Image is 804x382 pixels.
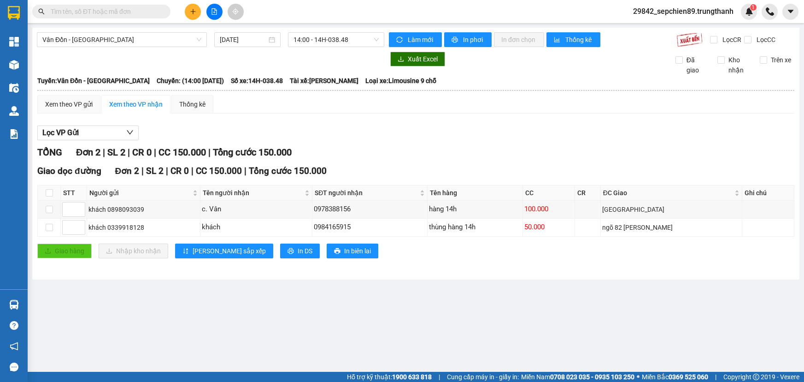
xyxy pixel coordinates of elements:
button: sort-ascending[PERSON_NAME] sắp xếp [175,244,273,258]
div: khách 0339918128 [88,222,199,233]
span: SĐT người nhận [315,188,418,198]
span: CR 0 [132,147,152,158]
div: Xem theo VP gửi [45,99,93,109]
span: plus [190,8,196,15]
span: Lọc CR [719,35,743,45]
span: CC 150.000 [196,166,242,176]
button: downloadXuất Excel [390,52,445,66]
th: STT [61,185,87,201]
span: printer [452,36,459,44]
span: Số xe: 14H-038.48 [231,76,283,86]
img: warehouse-icon [9,106,19,116]
button: aim [228,4,244,20]
span: | [439,372,440,382]
span: Decrease Value [75,209,85,216]
span: Làm mới [408,35,434,45]
span: In DS [298,246,312,256]
td: c. Vân [200,201,313,219]
span: In phơi [463,35,484,45]
span: up [77,222,83,227]
span: 14:00 - 14H-038.48 [293,33,379,47]
span: Miền Bắc [642,372,708,382]
button: printerIn phơi [444,32,492,47]
span: Đơn 2 [115,166,140,176]
th: Ghi chú [742,185,794,201]
span: question-circle [10,321,18,330]
span: Increase Value [75,221,85,227]
span: | [715,372,716,382]
div: hàng 14h [429,204,521,215]
div: khách [202,222,311,233]
strong: 1900 633 818 [392,373,432,381]
th: CC [523,185,575,201]
span: printer [288,248,294,255]
span: Trên xe [767,55,795,65]
span: Đã giao [683,55,710,75]
span: Xuất Excel [408,54,438,64]
button: file-add [206,4,223,20]
img: warehouse-icon [9,300,19,310]
span: | [154,147,156,158]
span: CR 0 [170,166,189,176]
span: | [244,166,246,176]
img: warehouse-icon [9,83,19,93]
span: Hỗ trợ kỹ thuật: [347,372,432,382]
span: ĐC Giao [603,188,733,198]
span: Miền Nam [521,372,634,382]
span: ⚪️ [637,375,640,379]
button: plus [185,4,201,20]
span: Loại xe: Limousine 9 chỗ [365,76,436,86]
span: Giao dọc đường [37,166,101,176]
button: In đơn chọn [494,32,544,47]
span: TỔNG [37,147,62,158]
span: file-add [211,8,217,15]
span: download [398,56,404,63]
span: Tài xế: [PERSON_NAME] [290,76,358,86]
img: phone-icon [766,7,774,16]
button: syncLàm mới [389,32,442,47]
span: In biên lai [344,246,371,256]
span: Thống kê [565,35,593,45]
button: downloadNhập kho nhận [99,244,168,258]
div: c. Vân [202,204,311,215]
span: search [38,8,45,15]
div: Xem theo VP nhận [109,99,163,109]
img: warehouse-icon [9,60,19,70]
span: printer [334,248,340,255]
button: bar-chartThống kê [546,32,600,47]
span: down [77,210,83,216]
span: Tổng cước 150.000 [249,166,327,176]
span: Kho nhận [725,55,752,75]
img: dashboard-icon [9,37,19,47]
strong: 0369 525 060 [669,373,708,381]
span: aim [232,8,239,15]
img: 9k= [676,32,703,47]
span: down [77,228,83,234]
span: Tổng cước 150.000 [213,147,292,158]
span: down [126,129,134,136]
img: logo-vxr [8,6,20,20]
strong: 0708 023 035 - 0935 103 250 [550,373,634,381]
button: caret-down [782,4,798,20]
span: Lọc CC [753,35,777,45]
span: Increase Value [75,203,85,209]
button: uploadGiao hàng [37,244,92,258]
span: bar-chart [554,36,562,44]
sup: 1 [750,4,757,11]
th: CR [575,185,601,201]
button: printerIn DS [280,244,320,258]
span: [PERSON_NAME] sắp xếp [193,246,266,256]
div: 0978388156 [314,204,426,215]
span: | [166,166,168,176]
div: [GEOGRAPHIC_DATA] [602,204,740,215]
div: Thống kê [179,99,205,109]
span: Tên người nhận [203,188,303,198]
div: thùng hàng 14h [429,222,521,233]
span: CC 150.000 [158,147,206,158]
div: khách 0898093039 [88,204,199,215]
span: message [10,363,18,371]
span: 29842_sepchien89.trungthanh [626,6,741,17]
span: Vân Đồn - Hà Nội [42,33,201,47]
span: | [128,147,130,158]
input: 11/08/2025 [220,35,267,45]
